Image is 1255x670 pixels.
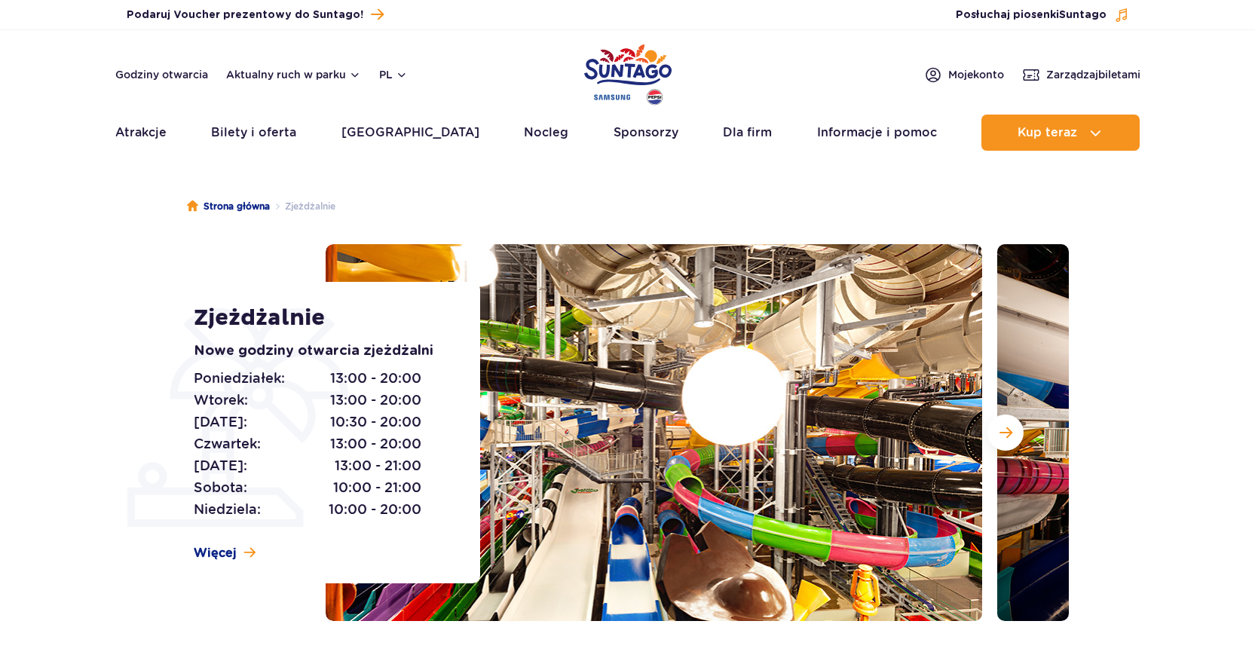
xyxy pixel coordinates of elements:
span: 10:00 - 20:00 [329,499,421,520]
span: Kup teraz [1018,126,1077,139]
a: Nocleg [524,115,568,151]
span: 13:00 - 20:00 [330,390,421,411]
button: Kup teraz [981,115,1140,151]
span: [DATE]: [194,455,247,476]
a: Park of Poland [584,38,672,107]
span: Zarządzaj biletami [1046,67,1140,82]
a: Sponsorzy [614,115,678,151]
span: 10:00 - 21:00 [333,477,421,498]
p: Nowe godziny otwarcia zjeżdżalni [194,341,446,362]
li: Zjeżdżalnie [270,199,335,214]
span: Podaruj Voucher prezentowy do Suntago! [127,8,363,23]
span: Więcej [194,545,237,561]
a: Bilety i oferta [211,115,296,151]
a: Strona główna [187,199,270,214]
span: Sobota: [194,477,247,498]
button: Aktualny ruch w parku [226,69,361,81]
a: Więcej [194,545,256,561]
a: Atrakcje [115,115,167,151]
a: Informacje i pomoc [817,115,937,151]
span: Wtorek: [194,390,248,411]
a: Zarządzajbiletami [1022,66,1140,84]
span: 13:00 - 20:00 [330,368,421,389]
span: 13:00 - 20:00 [330,433,421,454]
a: Mojekonto [924,66,1004,84]
button: Następny slajd [987,415,1024,451]
button: pl [379,67,408,82]
span: Poniedziałek: [194,368,285,389]
h1: Zjeżdżalnie [194,304,446,332]
button: Posłuchaj piosenkiSuntago [956,8,1129,23]
span: [DATE]: [194,411,247,433]
span: Moje konto [948,67,1004,82]
span: 13:00 - 21:00 [335,455,421,476]
a: [GEOGRAPHIC_DATA] [341,115,479,151]
a: Podaruj Voucher prezentowy do Suntago! [127,5,384,25]
span: Posłuchaj piosenki [956,8,1107,23]
span: 10:30 - 20:00 [330,411,421,433]
a: Dla firm [723,115,772,151]
a: Godziny otwarcia [115,67,208,82]
span: Suntago [1059,10,1107,20]
span: Czwartek: [194,433,261,454]
span: Niedziela: [194,499,261,520]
